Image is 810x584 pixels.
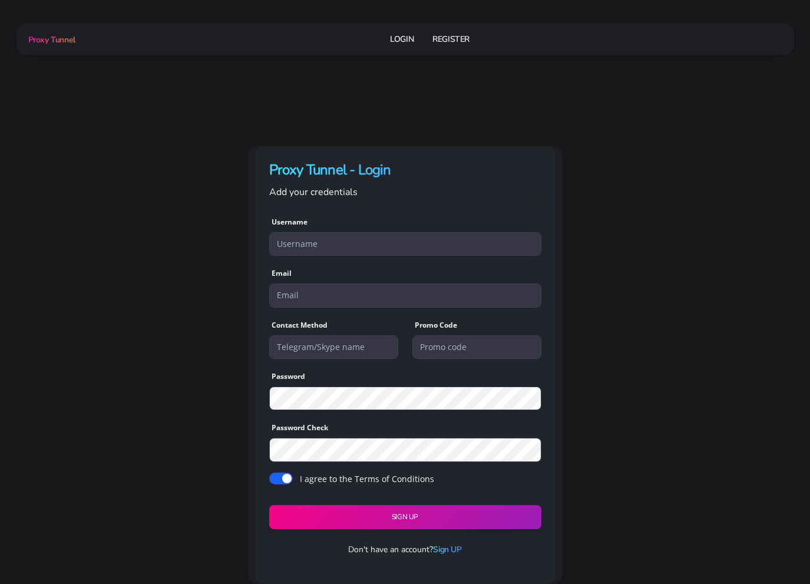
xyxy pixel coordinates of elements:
label: Email [272,268,292,279]
input: Promo code [412,335,541,359]
p: Don't have an account? [260,543,551,556]
a: Login [390,28,414,50]
span: Proxy Tunnel [28,34,75,45]
label: Promo Code [415,320,457,331]
input: Email [269,283,541,307]
p: Add your credentials [269,184,541,200]
h4: Proxy Tunnel - Login [269,160,541,180]
input: Telegram/Skype name [269,335,398,359]
label: Username [272,217,308,227]
a: Proxy Tunnel [26,30,75,49]
a: Register [432,28,470,50]
label: Contact Method [272,320,328,331]
iframe: Webchat Widget [742,516,795,569]
button: Sign UP [269,505,541,529]
input: Username [269,232,541,256]
label: Password [272,371,305,382]
label: I agree to the Terms of Conditions [300,473,434,485]
label: Password Check [272,423,328,433]
a: Sign UP [433,544,461,555]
